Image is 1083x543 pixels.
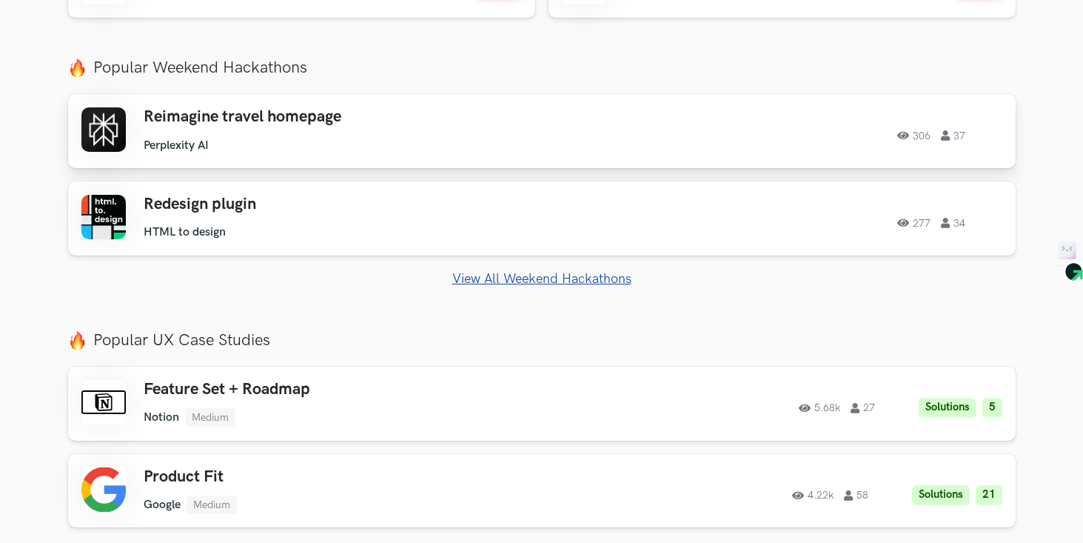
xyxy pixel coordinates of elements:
[68,331,87,350] img: fire.png
[919,398,976,418] li: Solutions
[68,181,1016,256] a: Redesign plugin HTML to design 277 34
[851,403,875,413] span: 27
[897,130,931,141] span: 306
[144,496,181,515] li: Google
[144,107,564,127] h3: Reimagine travel homepage
[912,485,970,505] li: Solutions
[68,94,1016,168] a: Reimagine travel homepage Perplexity AI 306 37
[799,403,840,413] span: 5.68k
[897,218,931,228] span: 277
[68,59,87,77] img: fire.png
[941,130,965,141] span: 37
[187,496,237,514] li: Medium
[144,223,226,242] li: HTML to design
[941,218,965,228] span: 34
[68,454,1016,528] a: Product Fit Google Medium 4.22k 58 Solutions 21
[68,55,1016,81] label: Popular Weekend Hackathons
[976,485,1002,505] li: 21
[185,408,235,427] li: Medium
[144,380,564,399] h3: Feature Set + Roadmap
[982,398,1002,418] li: 5
[144,195,564,214] h3: Redesign plugin
[144,467,564,487] h3: Product Fit
[792,490,834,501] span: 4.22k
[844,490,868,501] span: 58
[68,327,1016,353] label: Popular UX Case Studies
[144,408,179,427] li: Notion
[144,136,209,156] li: Perplexity AI
[68,269,1016,290] a: View All Weekend Hackathons
[68,367,1016,441] a: Feature Set + Roadmap Notion Medium 5.68k 27 Solutions 5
